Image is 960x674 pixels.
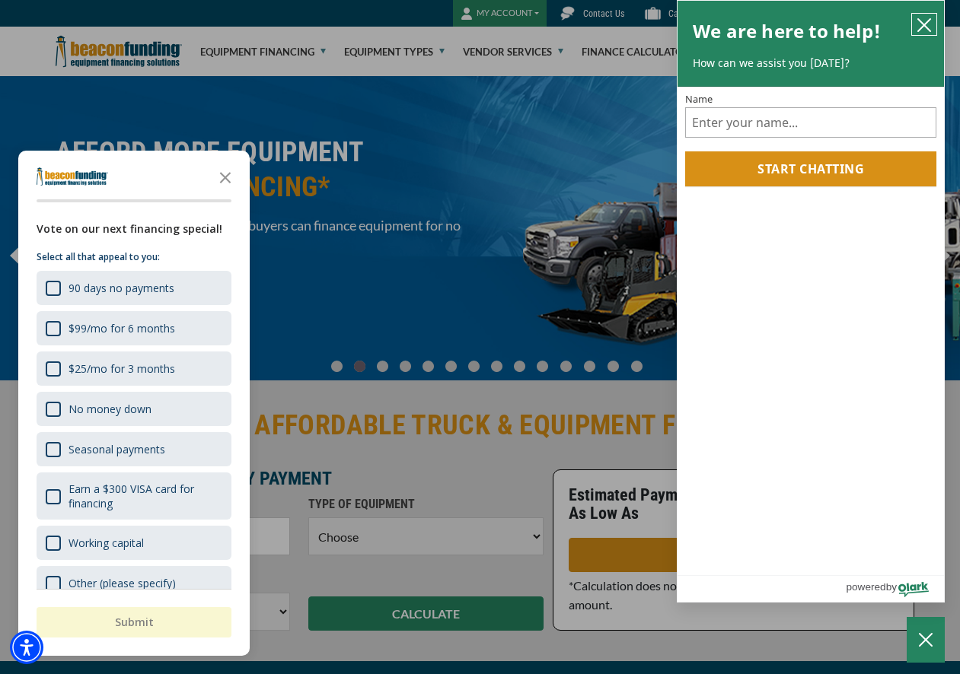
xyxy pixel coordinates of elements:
[69,442,165,456] div: Seasonal payments
[37,271,231,305] div: 90 days no payments
[886,577,897,596] span: by
[37,566,231,600] div: Other (please specify)
[37,221,231,237] div: Vote on our next financing special!
[685,94,936,104] label: Name
[69,482,222,510] div: Earn a $300 VISA card for financing
[37,472,231,520] div: Earn a $300 VISA card for financing
[69,281,174,295] div: 90 days no payments
[37,311,231,345] div: $99/mo for 6 months
[10,631,43,664] div: Accessibility Menu
[69,321,175,335] div: $99/mo for 6 months
[693,16,881,46] h2: We are here to help!
[69,536,144,550] div: Working capital
[37,351,231,386] div: $25/mo for 3 months
[210,161,241,192] button: Close the survey
[685,151,936,186] button: Start chatting
[846,577,885,596] span: powered
[685,107,936,138] input: Name
[37,250,231,265] p: Select all that appeal to you:
[37,432,231,466] div: Seasonal payments
[37,167,108,186] img: Company logo
[37,526,231,560] div: Working capital
[846,576,944,602] a: Powered by Olark
[37,392,231,426] div: No money down
[69,576,176,590] div: Other (please specify)
[912,14,936,35] button: close chatbox
[37,607,231,637] button: Submit
[18,151,250,656] div: Survey
[907,617,945,663] button: Close Chatbox
[693,56,929,71] p: How can we assist you [DATE]?
[69,402,151,416] div: No money down
[69,361,175,376] div: $25/mo for 3 months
